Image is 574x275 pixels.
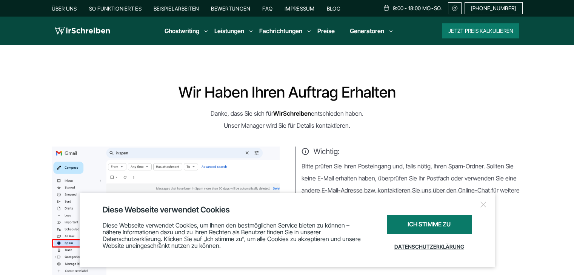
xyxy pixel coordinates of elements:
[387,238,472,256] a: Datenschutzerklärung
[465,2,523,14] a: [PHONE_NUMBER]
[302,147,523,156] span: Wichtig:
[273,110,311,117] strong: WirSchreiben
[214,26,244,35] a: Leistungen
[327,5,340,12] a: Blog
[103,215,368,256] div: Diese Webseite verwendet Cookies, um Ihnen den bestmöglichen Service bieten zu können – nähere In...
[165,26,199,35] a: Ghostwriting
[383,5,390,11] img: Schedule
[442,23,519,38] button: Jetzt Preis kalkulieren
[52,5,77,12] a: Über uns
[52,107,523,119] p: Danke, dass Sie sich für entschieden haben.
[262,5,272,12] a: FAQ
[52,119,523,131] p: Unser Manager wird Sie für Details kontaktieren.
[55,25,110,37] img: logo wirschreiben
[387,215,472,234] div: Ich stimme zu
[211,5,250,12] a: Bewertungen
[89,5,142,12] a: So funktioniert es
[154,5,199,12] a: Beispielarbeiten
[302,160,523,208] p: Bitte prüfen Sie Ihren Posteingang und, falls nötig, Ihren Spam-Ordner. Sollten Sie keine E-Mail ...
[103,205,472,215] div: Diese Webseite verwendet Cookies
[350,26,384,35] a: Generatoren
[285,5,315,12] a: Impressum
[451,5,458,11] img: Email
[471,5,516,11] span: [PHONE_NUMBER]
[317,27,335,35] a: Preise
[393,5,442,11] span: 9:00 - 18:00 Mo.-So.
[259,26,302,35] a: Fachrichtungen
[52,85,523,100] h1: Wir haben Ihren Auftrag erhalten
